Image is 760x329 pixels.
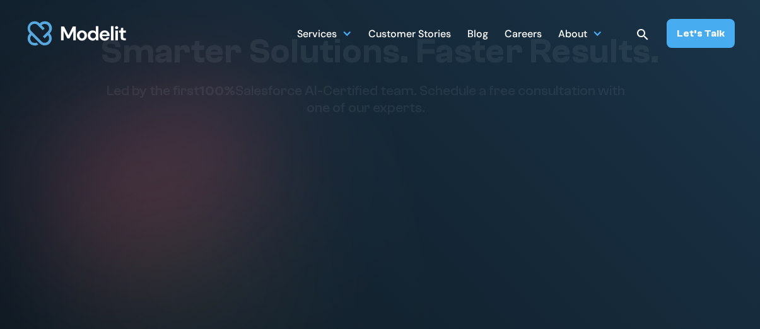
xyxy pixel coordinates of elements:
div: About [558,21,602,45]
div: Services [297,23,337,47]
a: Let’s Talk [667,19,735,48]
img: modelit logo [25,14,129,53]
div: About [558,23,587,47]
div: Let’s Talk [677,26,725,40]
a: Blog [467,21,488,45]
a: Customer Stories [368,21,451,45]
div: Blog [467,23,488,47]
a: Careers [505,21,542,45]
div: Careers [505,23,542,47]
p: Led by the first Salesforce AI-Certified team. Schedule a free consultation with one of our experts. [100,83,631,116]
a: home [25,14,129,53]
span: 100% [199,83,235,99]
div: Customer Stories [368,23,451,47]
div: Services [297,21,352,45]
